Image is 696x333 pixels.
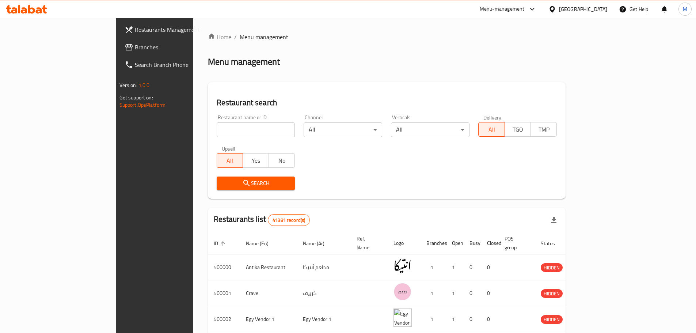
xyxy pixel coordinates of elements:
img: Egy Vendor 1 [393,309,412,327]
input: Search for restaurant name or ID.. [217,122,295,137]
label: Upsell [222,146,235,151]
td: 0 [464,306,481,332]
td: Antika Restaurant [240,254,297,280]
span: Branches [135,43,226,52]
div: [GEOGRAPHIC_DATA] [559,5,607,13]
td: Crave [240,280,297,306]
span: Menu management [240,33,288,41]
div: Menu-management [480,5,525,14]
button: All [217,153,243,168]
td: 0 [464,254,481,280]
span: HIDDEN [541,264,563,272]
h2: Restaurant search [217,97,557,108]
td: 1 [421,280,446,306]
td: مطعم أنتيكا [297,254,351,280]
td: Egy Vendor 1 [297,306,351,332]
button: TGO [505,122,531,137]
div: Export file [545,211,563,229]
div: All [391,122,469,137]
span: ID [214,239,228,248]
a: Restaurants Management [119,21,232,38]
span: All [482,124,502,135]
th: Branches [421,232,446,254]
span: 41381 record(s) [268,217,309,224]
th: Logo [388,232,421,254]
td: 0 [481,254,499,280]
td: 1 [446,280,464,306]
button: No [269,153,295,168]
td: 0 [464,280,481,306]
span: All [220,155,240,166]
button: TMP [530,122,557,137]
span: TGO [508,124,528,135]
div: Total records count [268,214,310,226]
span: No [272,155,292,166]
span: Version: [119,80,137,90]
span: HIDDEN [541,290,563,298]
span: M [683,5,687,13]
span: Get support on: [119,93,153,102]
li: / [234,33,237,41]
button: Yes [243,153,269,168]
th: Busy [464,232,481,254]
td: 1 [421,254,446,280]
td: Egy Vendor 1 [240,306,297,332]
button: All [478,122,505,137]
h2: Restaurants list [214,214,310,226]
span: HIDDEN [541,315,563,324]
span: TMP [534,124,554,135]
img: Antika Restaurant [393,257,412,275]
span: Search [223,179,289,188]
div: All [304,122,382,137]
td: 0 [481,306,499,332]
td: 1 [421,306,446,332]
span: Yes [246,155,266,166]
nav: breadcrumb [208,33,566,41]
button: Search [217,177,295,190]
td: 1 [446,306,464,332]
span: 1.0.0 [138,80,150,90]
span: Status [541,239,564,248]
img: Crave [393,283,412,301]
span: Name (En) [246,239,278,248]
h2: Menu management [208,56,280,68]
a: Branches [119,38,232,56]
label: Delivery [483,115,502,120]
span: POS group [505,234,526,252]
span: Ref. Name [357,234,379,252]
td: 1 [446,254,464,280]
th: Open [446,232,464,254]
th: Closed [481,232,499,254]
td: 0 [481,280,499,306]
a: Search Branch Phone [119,56,232,73]
span: Search Branch Phone [135,60,226,69]
a: Support.OpsPlatform [119,100,166,110]
span: Name (Ar) [303,239,334,248]
span: Restaurants Management [135,25,226,34]
td: كرييف [297,280,351,306]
